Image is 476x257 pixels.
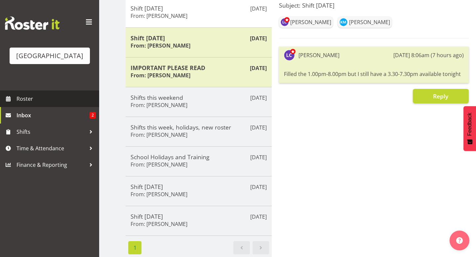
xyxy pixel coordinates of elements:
h5: Shifts this week, holidays, new roster [131,124,267,131]
span: 2 [90,112,96,119]
img: help-xxl-2.png [456,237,463,244]
h5: Shifts this weekend [131,94,267,101]
a: Next page [253,241,269,254]
span: Inbox [17,110,90,120]
div: Filled the 1.00pm-8.00pm but I still have a 3.30-7.30pm available tonight [284,68,464,80]
img: kate-meulenbroek11895.jpg [339,18,347,26]
h5: IMPORTANT PLEASE READ [131,64,267,71]
h6: From: [PERSON_NAME] [131,13,187,19]
span: Feedback [467,113,473,136]
h5: Shift [DATE] [131,5,267,12]
h6: From: [PERSON_NAME] [131,131,187,138]
h6: From: [PERSON_NAME] [131,191,187,198]
span: Reply [433,92,448,100]
span: Finance & Reporting [17,160,86,170]
button: Reply [413,89,469,103]
p: [DATE] [250,34,267,42]
img: laurie-cook11580.jpg [284,50,295,60]
h6: From: [PERSON_NAME] [131,42,190,49]
p: [DATE] [250,124,267,131]
p: [DATE] [250,153,267,161]
h5: Shift [DATE] [131,183,267,190]
img: laurie-cook11580.jpg [281,18,289,26]
h6: From: [PERSON_NAME] [131,102,187,108]
img: Rosterit website logo [5,17,59,30]
h5: School Holidays and Training [131,153,267,161]
a: Previous page [233,241,250,254]
span: Roster [17,94,96,104]
h6: From: [PERSON_NAME] [131,72,190,79]
p: [DATE] [250,5,267,13]
p: [DATE] [250,183,267,191]
h6: From: [PERSON_NAME] [131,161,187,168]
h5: Shift [DATE] [131,34,267,42]
h5: Subject: Shift [DATE] [279,2,469,9]
h5: Shift [DATE] [131,213,267,220]
p: [DATE] [250,64,267,72]
div: [PERSON_NAME] [298,51,339,59]
div: [GEOGRAPHIC_DATA] [16,51,83,61]
span: Shifts [17,127,86,137]
div: [PERSON_NAME] [349,18,390,26]
div: [DATE] 8:06am (7 hours ago) [393,51,464,59]
p: [DATE] [250,213,267,221]
h6: From: [PERSON_NAME] [131,221,187,227]
p: [DATE] [250,94,267,102]
span: Time & Attendance [17,143,86,153]
div: [PERSON_NAME] [290,18,331,26]
button: Feedback - Show survey [463,106,476,151]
